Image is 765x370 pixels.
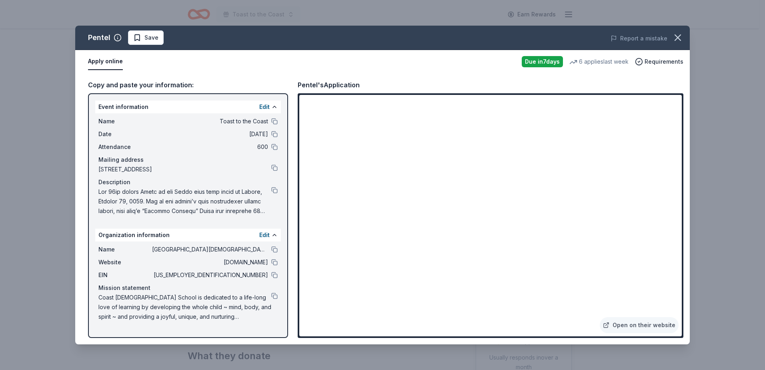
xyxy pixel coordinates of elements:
button: Apply online [88,53,123,70]
span: [US_EMPLOYER_IDENTIFICATION_NUMBER] [152,270,268,280]
div: 6 applies last week [569,57,629,66]
span: Lor 96ip dolors Ametc ad eli Seddo eius temp incid ut Labore, Etdolor 79, 0059. Mag al eni admini... [98,187,271,216]
button: Edit [259,102,270,112]
span: Name [98,117,152,126]
span: EIN [98,270,152,280]
button: Requirements [635,57,683,66]
span: [DOMAIN_NAME] [152,257,268,267]
span: Website [98,257,152,267]
div: Pentel [88,31,110,44]
span: Date [98,129,152,139]
div: Description [98,177,278,187]
button: Report a mistake [611,34,667,43]
div: Pentel's Application [298,80,360,90]
button: Edit [259,230,270,240]
span: Name [98,245,152,254]
span: Toast to the Coast [152,117,268,126]
span: Requirements [645,57,683,66]
span: [STREET_ADDRESS] [98,165,271,174]
span: Attendance [98,142,152,152]
span: Coast [DEMOGRAPHIC_DATA] School is dedicated to a life-long love of learning by developing the wh... [98,293,271,322]
span: [DATE] [152,129,268,139]
span: [GEOGRAPHIC_DATA][DEMOGRAPHIC_DATA] [152,245,268,254]
div: Mission statement [98,283,278,293]
div: Organization information [95,229,281,241]
a: Open on their website [600,317,679,333]
div: Event information [95,101,281,113]
div: Copy and paste your information: [88,80,288,90]
div: Mailing address [98,155,278,165]
span: Save [144,33,158,42]
button: Save [128,30,164,45]
div: Due in 7 days [522,56,563,67]
span: 600 [152,142,268,152]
